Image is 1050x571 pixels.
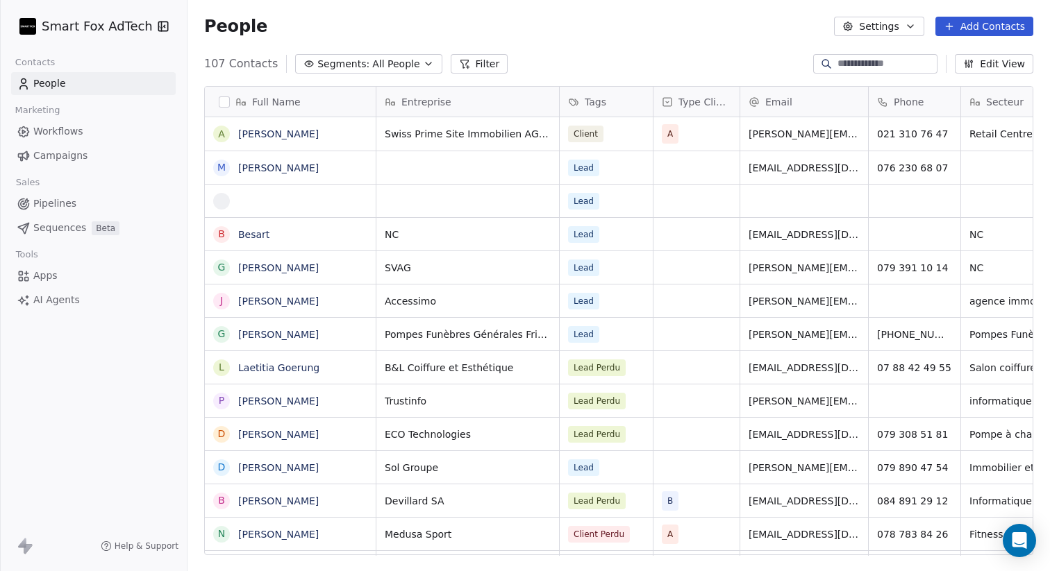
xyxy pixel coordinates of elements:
[568,393,626,409] span: Lead Perdu
[749,228,860,241] span: [EMAIL_ADDRESS][DOMAIN_NAME]
[9,52,61,73] span: Contacts
[385,394,551,408] span: Trustinfo
[568,526,630,543] span: Client Perdu
[568,160,599,176] span: Lead
[33,148,87,163] span: Campaigns
[33,293,80,307] span: AI Agents
[317,57,369,71] span: Segments:
[451,54,508,74] button: Filter
[749,327,860,341] span: [PERSON_NAME][EMAIL_ADDRESS][DOMAIN_NAME]
[218,493,225,508] div: B
[385,327,551,341] span: Pompes Funèbres Générales Fribourg – PFG BRODARD SA
[385,261,551,275] span: SVAG
[11,264,176,287] a: Apps
[205,87,376,117] div: Full Name
[11,120,176,143] a: Workflows
[560,87,653,117] div: Tags
[385,461,551,475] span: Sol Groupe
[205,117,376,556] div: grid
[11,192,176,215] a: Pipelines
[749,494,860,508] span: [EMAIL_ADDRESS][DOMAIN_NAME]
[385,427,551,441] span: ECO Technologies
[877,427,952,441] span: 079 308 51 81
[568,293,599,309] span: Lead
[935,17,1033,36] button: Add Contacts
[17,15,148,38] button: Smart Fox AdTech
[749,527,860,541] span: [EMAIL_ADDRESS][DOMAIN_NAME]
[385,127,551,141] span: Swiss Prime Site Immobilien AG ([GEOGRAPHIC_DATA])
[11,216,176,239] a: SequencesBeta
[740,87,868,117] div: Email
[955,54,1033,74] button: Edit View
[834,17,924,36] button: Settings
[372,57,419,71] span: All People
[653,87,740,117] div: Type Client
[765,95,792,109] span: Email
[238,395,319,407] a: [PERSON_NAME]
[877,261,952,275] span: 079 391 10 14
[252,95,301,109] span: Full Name
[401,95,451,109] span: Entreprise
[894,95,924,109] span: Phone
[219,360,224,375] div: L
[238,495,319,506] a: [PERSON_NAME]
[877,461,952,475] span: 079 890 47 54
[218,327,226,341] div: G
[667,494,673,508] span: B
[749,127,860,141] span: [PERSON_NAME][EMAIL_ADDRESS][PERSON_NAME][DOMAIN_NAME]
[33,76,66,91] span: People
[877,527,952,541] span: 078 783 84 26
[33,269,58,283] span: Apps
[11,72,176,95] a: People
[238,362,319,373] a: Laetitia Goerung
[568,326,599,343] span: Lead
[238,229,269,240] a: Besart
[568,359,626,376] span: Lead Perdu
[1003,524,1036,557] div: Open Intercom Messenger
[9,100,66,121] span: Marketing
[33,196,76,211] span: Pipelines
[568,126,603,142] span: Client
[568,426,626,443] span: Lead Perdu
[218,260,226,275] div: G
[218,127,225,142] div: A
[11,289,176,312] a: AI Agents
[749,427,860,441] span: [EMAIL_ADDRESS][DOMAIN_NAME]
[877,327,952,341] span: [PHONE_NUMBER]
[238,462,319,473] a: [PERSON_NAME]
[385,361,551,375] span: B&L Coiffure et Esthétique
[204,16,267,37] span: People
[238,296,319,307] a: [PERSON_NAME]
[667,127,673,141] span: A
[238,162,319,173] a: [PERSON_NAME]
[678,95,731,109] span: Type Client
[217,160,226,175] div: M
[568,493,626,509] span: Lead Perdu
[986,95,1024,109] span: Secteur
[238,329,319,340] a: [PERSON_NAME]
[749,161,860,175] span: [EMAIL_ADDRESS][DOMAIN_NAME]
[42,17,153,35] span: Smart Fox AdTech
[667,527,673,541] span: A
[204,56,278,72] span: 107 Contacts
[749,361,860,375] span: [EMAIL_ADDRESS][DOMAIN_NAME]
[19,18,36,35] img: Logo%20500x500%20%20px.jpeg
[238,128,319,139] a: [PERSON_NAME]
[115,540,178,552] span: Help & Support
[218,227,225,241] div: B
[568,226,599,243] span: Lead
[11,144,176,167] a: Campaigns
[33,221,86,235] span: Sequences
[877,127,952,141] span: 021 310 76 47
[218,527,225,541] div: N
[385,294,551,308] span: Accessimo
[219,393,224,408] div: P
[877,161,952,175] span: 076 230 68 07
[749,294,860,308] span: [PERSON_NAME][EMAIL_ADDRESS][PERSON_NAME][DOMAIN_NAME]
[33,124,83,139] span: Workflows
[92,221,119,235] span: Beta
[385,527,551,541] span: Medusa Sport
[220,293,223,308] div: J
[869,87,960,117] div: Phone
[585,95,606,109] span: Tags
